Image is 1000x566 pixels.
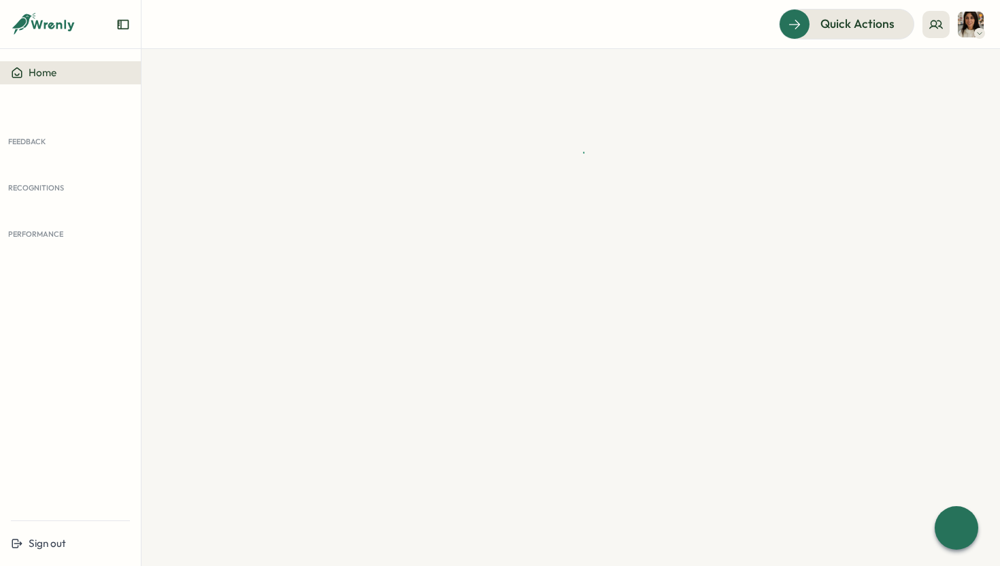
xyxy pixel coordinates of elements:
[116,18,130,31] button: Expand sidebar
[779,9,914,39] button: Quick Actions
[958,12,984,37] img: Maria Khoury
[820,15,895,33] span: Quick Actions
[29,537,66,550] span: Sign out
[29,66,56,79] span: Home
